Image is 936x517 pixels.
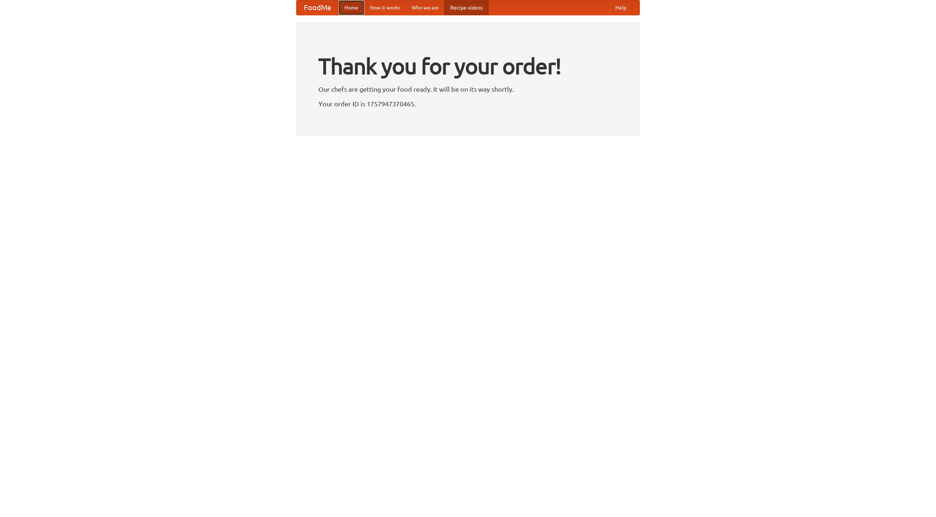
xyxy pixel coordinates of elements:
h1: Thank you for your order! [318,49,618,84]
a: Who we are [406,0,445,15]
a: Help [609,0,632,15]
p: Our chefs are getting your food ready. It will be on its way shortly. [318,84,618,95]
a: How it works [364,0,406,15]
a: Home [339,0,364,15]
a: FoodMe [297,0,339,15]
p: Your order ID is 1757947370465. [318,98,618,109]
a: Recipe videos [445,0,488,15]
